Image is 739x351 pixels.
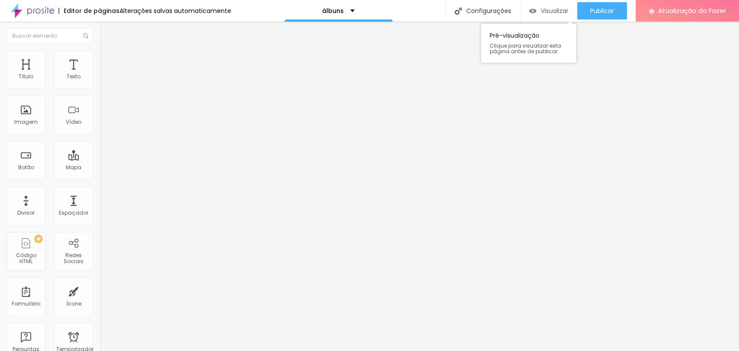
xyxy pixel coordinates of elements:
font: Publicar [590,6,614,15]
font: Ícone [66,300,81,307]
font: álbuns [322,6,344,15]
font: Redes Sociais [64,251,84,265]
font: Clique para visualizar esta página antes de publicar. [490,42,561,55]
font: Divisor [17,209,35,216]
font: Pré-visualização [490,31,539,40]
button: Publicar [577,2,627,19]
img: Ícone [455,7,462,15]
font: Texto [67,73,81,80]
input: Buscar elemento [6,28,93,44]
font: Formulário [12,300,40,307]
font: Alterações salvas automaticamente [119,6,231,15]
font: Código HTML [16,251,36,265]
font: Espaçador [59,209,88,216]
font: Visualizar [541,6,568,15]
font: Imagem [14,118,38,126]
img: view-1.svg [529,7,536,15]
font: Vídeo [66,118,81,126]
font: Botão [18,164,34,171]
font: Editor de páginas [64,6,119,15]
font: Mapa [66,164,81,171]
img: Ícone [83,33,88,39]
font: Configurações [466,6,511,15]
button: Visualizar [520,2,577,19]
font: Atualização do Fazer [658,6,726,15]
font: Título [19,73,33,80]
iframe: Editor [100,22,739,351]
